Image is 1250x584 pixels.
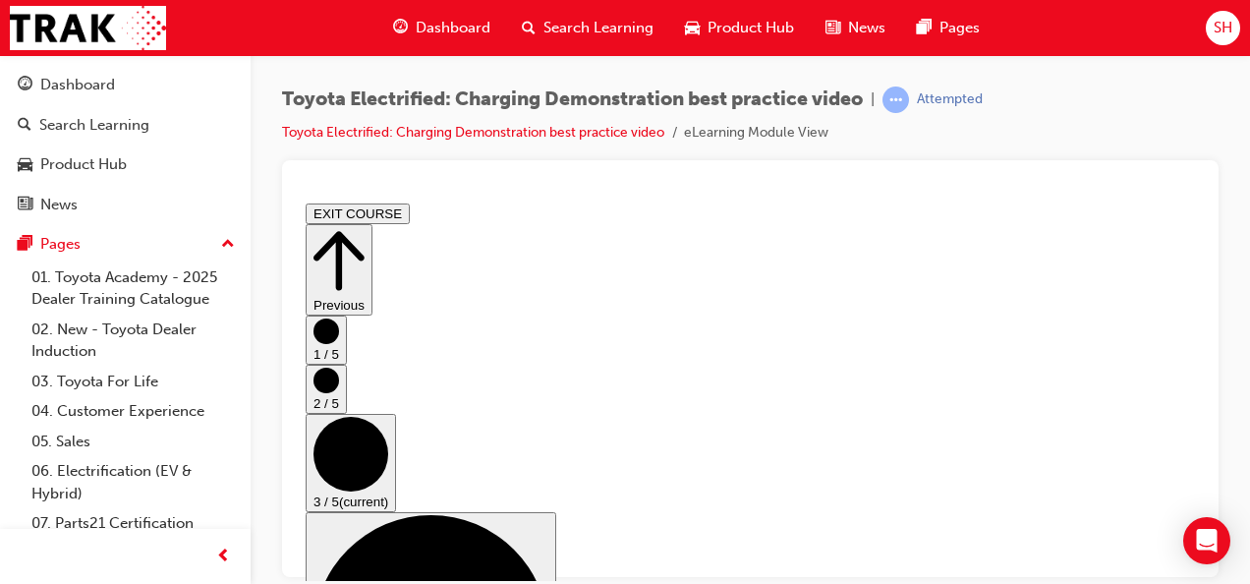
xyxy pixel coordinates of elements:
span: learningRecordVerb_ATTEMPT-icon [882,87,909,113]
a: Toyota Electrified: Charging Demonstration best practice video [282,124,664,141]
div: Search Learning [39,114,149,137]
a: Dashboard [8,67,243,103]
span: Toyota Electrified: Charging Demonstration best practice video [282,88,863,111]
a: 07. Parts21 Certification [24,508,243,539]
a: guage-iconDashboard [377,8,506,48]
a: 05. Sales [24,427,243,457]
div: Open Intercom Messenger [1183,517,1230,564]
button: EXIT COURSE [8,8,112,29]
span: pages-icon [917,16,932,40]
a: 01. Toyota Academy - 2025 Dealer Training Catalogue [24,263,243,315]
span: Product Hub [708,17,794,39]
span: Dashboard [416,17,490,39]
a: Product Hub [8,146,243,183]
div: News [40,194,78,216]
span: prev-icon [216,545,231,569]
span: guage-icon [393,16,408,40]
span: | [871,88,875,111]
a: Search Learning [8,107,243,144]
a: car-iconProduct Hub [669,8,810,48]
a: 04. Customer Experience [24,396,243,427]
span: Pages [939,17,980,39]
div: Attempted [917,90,983,109]
div: Product Hub [40,153,127,176]
img: Trak [10,6,166,50]
a: 03. Toyota For Life [24,367,243,397]
button: Pages [8,226,243,263]
span: car-icon [685,16,700,40]
button: 2 / 5 [8,169,49,218]
span: news-icon [18,197,32,214]
a: news-iconNews [810,8,901,48]
a: 06. Electrification (EV & Hybrid) [24,456,243,508]
span: News [848,17,885,39]
span: pages-icon [18,236,32,254]
a: 02. New - Toyota Dealer Induction [24,315,243,367]
span: guage-icon [18,77,32,94]
div: Pages [40,233,81,256]
li: eLearning Module View [684,122,828,145]
span: up-icon [221,232,235,258]
button: DashboardSearch LearningProduct HubNews [8,63,243,226]
button: Previous [8,29,75,120]
span: car-icon [18,156,32,174]
button: 3 / 5(current) [8,218,98,317]
span: search-icon [18,117,31,135]
a: pages-iconPages [901,8,995,48]
span: search-icon [522,16,536,40]
span: SH [1214,17,1232,39]
span: Search Learning [543,17,653,39]
button: 1 / 5 [8,120,49,169]
a: News [8,187,243,223]
a: search-iconSearch Learning [506,8,669,48]
span: news-icon [825,16,840,40]
div: Dashboard [40,74,115,96]
button: SH [1206,11,1240,45]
